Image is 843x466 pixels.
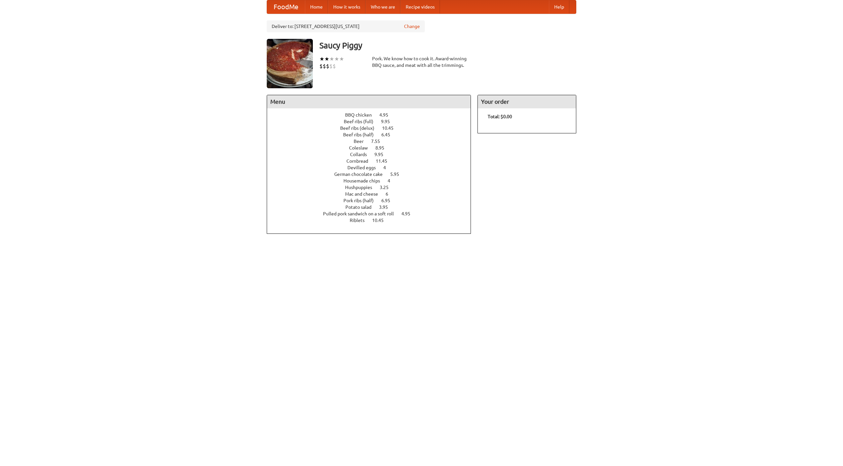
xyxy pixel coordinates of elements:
li: $ [329,63,333,70]
span: Coleslaw [349,145,374,151]
span: 11.45 [376,158,394,164]
a: BBQ chicken 4.95 [345,112,400,118]
span: 4.95 [401,211,417,216]
span: 3.95 [379,205,394,210]
span: Housemade chips [343,178,387,183]
li: ★ [319,55,324,63]
span: 6 [386,191,395,197]
a: FoodMe [267,0,305,14]
span: Pulled pork sandwich on a soft roll [323,211,400,216]
h3: Saucy Piggy [319,39,576,52]
li: ★ [339,55,344,63]
img: angular.jpg [267,39,313,88]
a: Recipe videos [400,0,440,14]
div: Deliver to: [STREET_ADDRESS][US_STATE] [267,20,425,32]
a: Beef ribs (half) 6.45 [343,132,402,137]
div: Pork. We know how to cook it. Award-winning BBQ sauce, and meat with all the trimmings. [372,55,471,69]
li: $ [319,63,323,70]
span: Mac and cheese [345,191,385,197]
span: Collards [350,152,373,157]
span: 10.45 [372,218,390,223]
span: 7.55 [371,139,387,144]
li: ★ [324,55,329,63]
a: Who we are [366,0,400,14]
span: 9.95 [374,152,390,157]
span: Beef ribs (full) [344,119,380,124]
a: Housemade chips 4 [343,178,402,183]
b: Total: $0.00 [488,114,512,119]
span: 4.95 [379,112,395,118]
span: 10.45 [382,125,400,131]
li: ★ [329,55,334,63]
span: 9.95 [381,119,396,124]
span: German chocolate cake [334,172,389,177]
a: How it works [328,0,366,14]
span: Beef ribs (half) [343,132,380,137]
span: BBQ chicken [345,112,378,118]
a: Hushpuppies 3.25 [345,185,401,190]
h4: Menu [267,95,471,108]
li: ★ [334,55,339,63]
span: 6.45 [381,132,397,137]
a: Home [305,0,328,14]
a: Coleslaw 8.95 [349,145,396,151]
span: 4 [383,165,393,170]
span: 4 [388,178,397,183]
span: 8.95 [375,145,391,151]
h4: Your order [478,95,576,108]
span: Cornbread [346,158,375,164]
li: $ [326,63,329,70]
span: Pork ribs (half) [343,198,380,203]
span: Devilled eggs [347,165,382,170]
a: Collards 9.95 [350,152,395,157]
span: 5.95 [390,172,406,177]
li: $ [333,63,336,70]
span: 3.25 [380,185,395,190]
span: Potato salad [345,205,378,210]
span: 6.95 [381,198,397,203]
a: Help [549,0,569,14]
span: Beef ribs (delux) [340,125,381,131]
a: Mac and cheese 6 [345,191,400,197]
span: Beer [354,139,370,144]
a: Devilled eggs 4 [347,165,398,170]
a: German chocolate cake 5.95 [334,172,411,177]
span: Hushpuppies [345,185,379,190]
a: Change [404,23,420,30]
span: Riblets [350,218,371,223]
a: Beef ribs (full) 9.95 [344,119,402,124]
a: Potato salad 3.95 [345,205,400,210]
a: Pulled pork sandwich on a soft roll 4.95 [323,211,422,216]
a: Beer 7.55 [354,139,392,144]
a: Beef ribs (delux) 10.45 [340,125,406,131]
li: $ [323,63,326,70]
a: Pork ribs (half) 6.95 [343,198,402,203]
a: Cornbread 11.45 [346,158,399,164]
a: Riblets 10.45 [350,218,396,223]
